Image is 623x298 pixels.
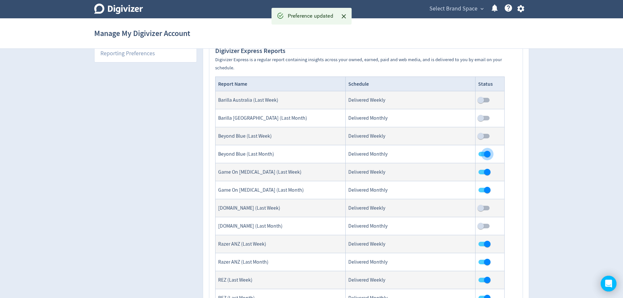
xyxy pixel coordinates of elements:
span: Select Brand Space [429,4,477,14]
td: Razer ANZ (Last Month) [215,253,345,271]
td: Delivered Weekly [345,91,476,109]
h2: Digivizer Express Reports [215,46,517,55]
td: Beyond Blue (Last Month) [215,145,345,163]
th: Report Name [215,77,345,91]
td: Delivered Weekly [345,163,476,181]
td: REZ (Last Week) [215,271,345,289]
td: Barilla [GEOGRAPHIC_DATA] (Last Month) [215,109,345,127]
a: Reporting Preferences [95,45,197,62]
span: expand_more [479,6,485,12]
th: Schedule [345,77,476,91]
td: Razer ANZ (Last Week) [215,235,345,253]
td: Delivered Weekly [345,235,476,253]
h1: Manage My Digivizer Account [94,23,190,44]
td: Beyond Blue (Last Week) [215,127,345,145]
td: Game On [MEDICAL_DATA] (Last Week) [215,163,345,181]
div: Preference updated [288,10,333,23]
td: Delivered Weekly [345,271,476,289]
th: Status [476,77,504,91]
td: Delivered Monthly [345,109,476,127]
td: [DOMAIN_NAME] (Last Week) [215,199,345,217]
td: Game On [MEDICAL_DATA] (Last Month) [215,181,345,199]
td: Delivered Monthly [345,181,476,199]
td: Delivered Monthly [345,145,476,163]
div: Open Intercom Messenger [601,276,616,291]
button: Close [338,11,349,22]
td: Delivered Monthly [345,253,476,271]
button: Select Brand Space [427,4,485,14]
td: [DOMAIN_NAME] (Last Month) [215,217,345,235]
td: Delivered Monthly [345,217,476,235]
small: Digivizer Express is a regular report containing insights across your owned, earned, paid and web... [215,57,502,71]
td: Delivered Weekly [345,199,476,217]
td: Barilla Australia (Last Week) [215,91,345,109]
td: Delivered Weekly [345,127,476,145]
